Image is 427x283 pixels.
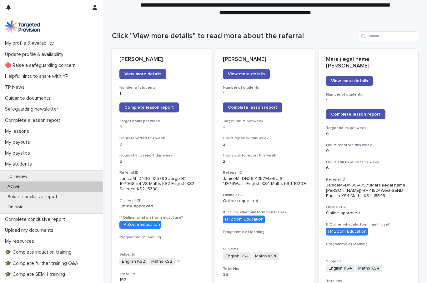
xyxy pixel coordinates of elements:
h3: Programme of learning [326,242,411,247]
h3: Number of students [326,92,411,97]
a: Complete lesson report [223,102,282,112]
p: [PERSON_NAME] [223,56,308,63]
p: Submit conclusive report [3,194,62,200]
h3: Hours still to report this week [119,153,204,158]
p: JaniceM--DN36-43579Lollie-ST-11976West--English KS4 Maths KS4-16209 [223,176,308,187]
h3: Total Hrs [119,272,204,277]
p: My resources [3,238,39,244]
p: Guidance documents [3,95,56,101]
h3: Subjects [223,247,308,252]
h3: Online / F2F [326,205,411,210]
a: Complete lesson report [119,102,179,112]
p: Online approved [326,211,411,216]
h3: Referral ID [119,170,204,175]
span: View more details [124,72,161,76]
h3: Number of students [119,85,204,90]
p: - [119,241,204,246]
p: 0 [119,142,204,147]
h3: Referral ID [223,170,308,175]
p: 🎓 Complete induction training [3,249,77,255]
h3: Target hours per week [119,119,204,124]
h3: Programme of learning [119,235,204,240]
h3: If Online, what platform must I use? [223,210,308,215]
p: Active [3,184,25,189]
p: 6 [119,125,204,130]
p: Mars (legal name [PERSON_NAME] [326,56,411,70]
h3: Subjects [119,252,204,257]
p: Online requested [223,198,308,204]
span: Maths KS4 [356,265,382,272]
span: View more details [228,72,265,76]
a: Complete lesson report [326,109,385,119]
p: 192 [119,277,204,283]
p: 2 [223,159,308,164]
p: My students [3,161,37,167]
a: View more details [119,69,166,79]
p: 4 [223,125,308,130]
p: Update profile & availability [3,52,68,57]
span: View more details [331,79,368,83]
h3: Hours reported this week [223,136,308,141]
h3: Number of students [223,85,308,90]
a: View more details [223,69,270,79]
p: 1 [223,91,308,97]
span: English KS2 [119,258,148,266]
div: TP Zoom Education [119,221,161,229]
h3: Target hours per week [326,126,411,131]
img: M5nRWzHhSzIhMunXDL62 [5,20,40,33]
span: + 1 [177,260,181,263]
p: 2 [223,142,308,147]
p: - [326,247,411,253]
p: To review [3,174,32,179]
h3: Referral ID [326,177,411,182]
div: TP Zoom Education [326,228,368,236]
p: 🔴 Raise a safeguarding concern [3,62,81,68]
input: Search [359,31,418,41]
span: English KS4 [223,252,251,260]
span: Maths KS2 [149,258,175,266]
p: 1 [119,91,204,97]
h3: Programme of learning [223,230,308,235]
p: - [223,235,308,241]
div: TP Zoom Education [223,216,265,223]
p: 6 [326,131,411,137]
span: Complete lesson report [228,105,277,110]
p: 0 [326,148,411,154]
p: 1 [326,98,411,103]
p: 🎓 Complete further training Q&A [3,261,83,266]
p: Complete conclusive report [3,216,70,222]
p: My lessons [3,128,34,134]
h3: Target hours per week [223,119,308,124]
p: My payouts [3,139,35,145]
p: Online approved [119,204,204,209]
h1: Click "View more details" to read more about the referral [112,32,356,41]
p: [PERSON_NAME] [119,56,204,63]
h3: If Online, what platform must I use? [119,215,204,220]
p: Upload my documents [3,227,58,233]
span: Complete lesson report [331,112,380,117]
h3: Online / F2F [119,198,204,203]
p: 🎓 Complete SEMH training [3,271,70,277]
p: On hold [3,205,28,210]
p: 6 [326,166,411,171]
p: TP News [3,84,30,90]
h3: Hours reported this week [326,143,411,148]
p: 6 [119,159,204,164]
p: 36 [223,272,308,277]
span: English KS4 [326,265,354,272]
p: My profile & availability [3,40,59,46]
p: Helpful hints to share with YP [3,73,73,79]
span: Maths KS4 [253,252,279,260]
h3: If Online, what platform must I use? [326,222,411,227]
h3: Hours still to report this week [223,153,308,158]
p: Complete a lesson report [3,117,65,123]
h3: Hours reported this week [119,136,204,141]
h3: Hours still to report this week [326,160,411,165]
p: Safeguarding newsletter [3,106,63,112]
p: JaniceM--DN36-43579Mars (legal name [PERSON_NAME])-RH-11524West-SEND-English KS4 Maths KS4-15545 [326,183,411,198]
a: View more details [326,76,373,86]
h3: Online / F2F [223,193,308,198]
h3: Total Hrs [223,266,308,271]
h3: Subjects [326,259,411,264]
